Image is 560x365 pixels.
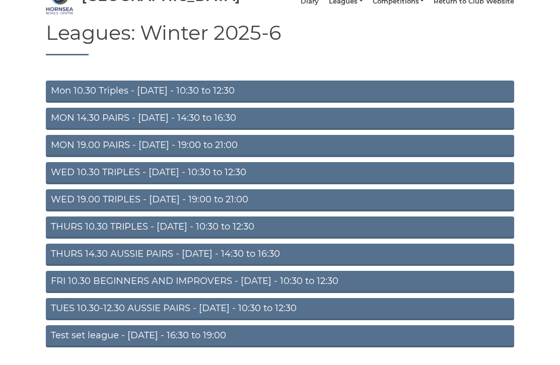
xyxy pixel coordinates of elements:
a: WED 19.00 TRIPLES - [DATE] - 19:00 to 21:00 [46,189,514,211]
a: WED 10.30 TRIPLES - [DATE] - 10:30 to 12:30 [46,162,514,184]
a: MON 14.30 PAIRS - [DATE] - 14:30 to 16:30 [46,108,514,130]
a: THURS 14.30 AUSSIE PAIRS - [DATE] - 14:30 to 16:30 [46,244,514,266]
a: MON 19.00 PAIRS - [DATE] - 19:00 to 21:00 [46,135,514,157]
a: Mon 10.30 Triples - [DATE] - 10:30 to 12:30 [46,81,514,103]
a: TUES 10.30-12.30 AUSSIE PAIRS - [DATE] - 10:30 to 12:30 [46,298,514,320]
a: THURS 10.30 TRIPLES - [DATE] - 10:30 to 12:30 [46,216,514,239]
a: Test set league - [DATE] - 16:30 to 19:00 [46,325,514,347]
a: FRI 10.30 BEGINNERS AND IMPROVERS - [DATE] - 10:30 to 12:30 [46,271,514,293]
h1: Leagues: Winter 2025-6 [46,22,514,55]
